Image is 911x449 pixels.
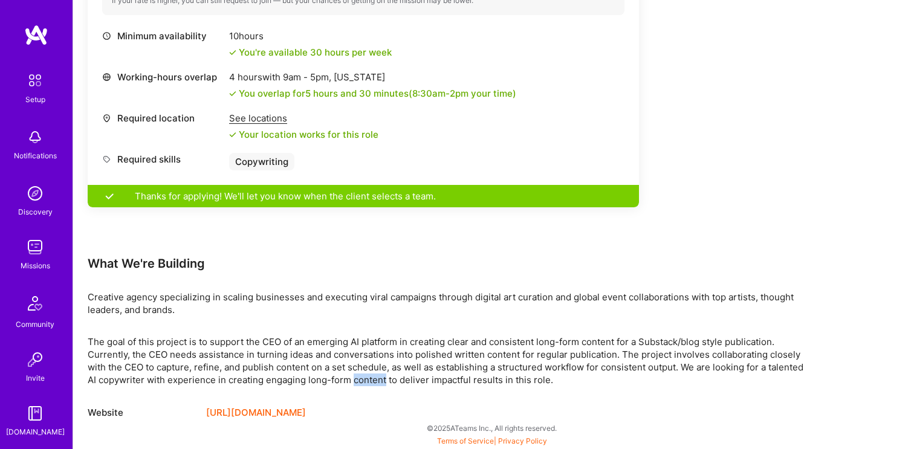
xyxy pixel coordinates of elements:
div: What We're Building [88,256,813,271]
img: logo [24,24,48,46]
div: 4 hours with [US_STATE] [229,71,516,83]
div: Notifications [14,149,57,162]
div: Minimum availability [102,30,223,42]
img: bell [23,125,47,149]
img: Community [21,289,50,318]
div: Missions [21,259,50,272]
div: Website [88,405,196,420]
div: Thanks for applying! We'll let you know when the client selects a team. [88,185,639,207]
i: icon Check [229,131,236,138]
img: setup [22,68,48,93]
div: 10 hours [229,30,392,42]
a: Terms of Service [437,436,494,445]
div: You're available 30 hours per week [229,46,392,59]
img: teamwork [23,235,47,259]
a: [URL][DOMAIN_NAME] [206,405,306,420]
div: Copywriting [229,153,294,170]
i: icon Clock [102,31,111,40]
div: Creative agency specializing in scaling businesses and executing viral campaigns through digital ... [88,291,813,316]
div: Discovery [18,205,53,218]
div: The goal of this project is to support the CEO of an emerging AI platform in creating clear and c... [88,335,813,386]
div: [DOMAIN_NAME] [6,425,65,438]
i: icon Check [229,49,236,56]
i: icon Check [229,90,236,97]
a: Privacy Policy [498,436,547,445]
div: Your location works for this role [229,128,378,141]
div: Required location [102,112,223,124]
img: Invite [23,347,47,372]
div: Required skills [102,153,223,166]
div: © 2025 ATeams Inc., All rights reserved. [73,413,911,443]
div: Setup [25,93,45,106]
span: 9am - 5pm , [280,71,334,83]
div: Invite [26,372,45,384]
span: | [437,436,547,445]
div: Community [16,318,54,331]
i: icon Tag [102,155,111,164]
div: You overlap for 5 hours and 30 minutes ( your time) [239,87,516,100]
div: Working-hours overlap [102,71,223,83]
div: See locations [229,112,378,124]
i: icon World [102,73,111,82]
img: discovery [23,181,47,205]
img: guide book [23,401,47,425]
i: icon Location [102,114,111,123]
span: 8:30am - 2pm [412,88,468,99]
